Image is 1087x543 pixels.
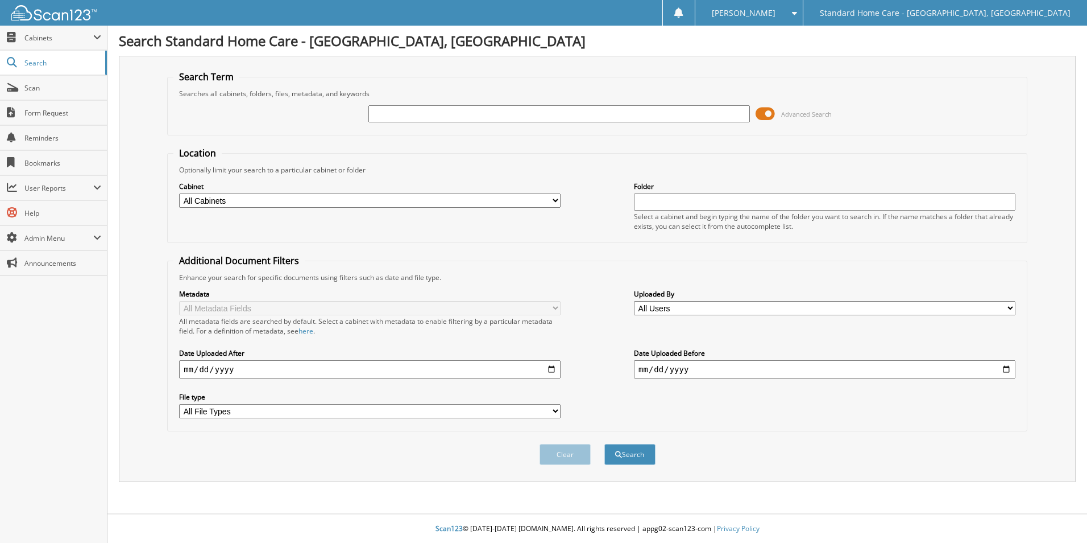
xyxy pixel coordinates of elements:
span: Form Request [24,108,101,118]
label: Metadata [179,289,561,299]
div: Searches all cabinets, folders, files, metadata, and keywords [173,89,1021,98]
div: Enhance your search for specific documents using filters such as date and file type. [173,273,1021,282]
button: Search [604,444,655,465]
label: Cabinet [179,182,561,191]
legend: Additional Document Filters [173,254,305,267]
span: Announcements [24,258,101,268]
a: Privacy Policy [717,524,760,533]
h1: Search Standard Home Care - [GEOGRAPHIC_DATA], [GEOGRAPHIC_DATA] [119,31,1076,50]
span: Advanced Search [781,110,832,118]
span: Scan123 [435,524,463,533]
div: © [DATE]-[DATE] [DOMAIN_NAME]. All rights reserved | appg02-scan123-com | [107,515,1087,543]
input: end [634,360,1015,379]
span: Standard Home Care - [GEOGRAPHIC_DATA], [GEOGRAPHIC_DATA] [820,10,1071,17]
legend: Search Term [173,71,239,83]
span: [PERSON_NAME] [712,10,775,17]
span: Scan [24,83,101,93]
label: Folder [634,182,1015,191]
span: Admin Menu [24,233,93,243]
span: Cabinets [24,33,93,43]
div: Select a cabinet and begin typing the name of the folder you want to search in. If the name match... [634,212,1015,231]
a: here [298,326,313,336]
label: Date Uploaded After [179,348,561,358]
span: Help [24,208,101,218]
button: Clear [540,444,591,465]
img: scan123-logo-white.svg [11,5,97,20]
div: Optionally limit your search to a particular cabinet or folder [173,165,1021,175]
label: File type [179,392,561,402]
span: Search [24,58,99,68]
input: start [179,360,561,379]
span: Bookmarks [24,158,101,168]
label: Date Uploaded Before [634,348,1015,358]
legend: Location [173,147,222,159]
label: Uploaded By [634,289,1015,299]
span: Reminders [24,133,101,143]
span: User Reports [24,183,93,193]
div: All metadata fields are searched by default. Select a cabinet with metadata to enable filtering b... [179,316,561,336]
